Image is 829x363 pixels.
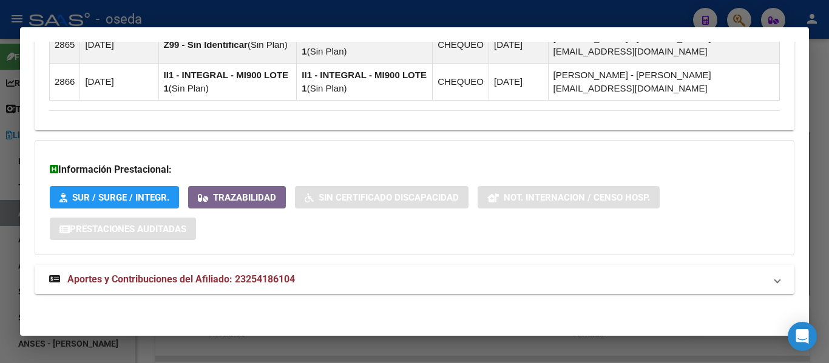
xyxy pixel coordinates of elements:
span: SUR / SURGE / INTEGR. [72,192,169,203]
td: ( ) [158,64,297,101]
td: [DATE] [80,64,158,101]
span: Aportes y Contribuciones del Afiliado: 23254186104 [67,273,295,285]
td: ( ) [297,27,433,64]
td: [DATE] [489,64,548,101]
button: Prestaciones Auditadas [50,218,196,240]
td: [PERSON_NAME] - [PERSON_NAME][EMAIL_ADDRESS][DOMAIN_NAME] [548,64,780,101]
button: Trazabilidad [188,186,286,208]
td: CHEQUEO [433,27,489,64]
strong: II1 - INTEGRAL - MI900 LOTE 1 [164,70,289,93]
span: Sin Certificado Discapacidad [319,192,459,203]
strong: Z99 - Sin Identificar [164,39,248,50]
td: [DATE] [80,27,158,64]
td: [DATE] [489,27,548,64]
span: Sin Plan [310,46,344,56]
td: [PERSON_NAME] - [PERSON_NAME][EMAIL_ADDRESS][DOMAIN_NAME] [548,27,780,64]
span: Not. Internacion / Censo Hosp. [504,192,650,203]
span: Sin Plan [251,39,285,50]
div: Open Intercom Messenger [788,322,817,351]
button: SUR / SURGE / INTEGR. [50,186,179,208]
td: 2866 [50,64,80,101]
td: ( ) [297,64,433,101]
button: Not. Internacion / Censo Hosp. [478,186,660,208]
strong: II1 - INTEGRAL - MI900 LOTE 1 [302,70,427,93]
td: 2865 [50,27,80,64]
td: ( ) [158,27,297,64]
button: Sin Certificado Discapacidad [295,186,469,208]
span: Sin Plan [172,83,206,93]
span: Prestaciones Auditadas [70,224,186,235]
span: Sin Plan [310,83,344,93]
mat-expansion-panel-header: Aportes y Contribuciones del Afiliado: 23254186104 [35,265,794,294]
h3: Información Prestacional: [50,162,779,177]
td: CHEQUEO [433,64,489,101]
span: Trazabilidad [213,192,276,203]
